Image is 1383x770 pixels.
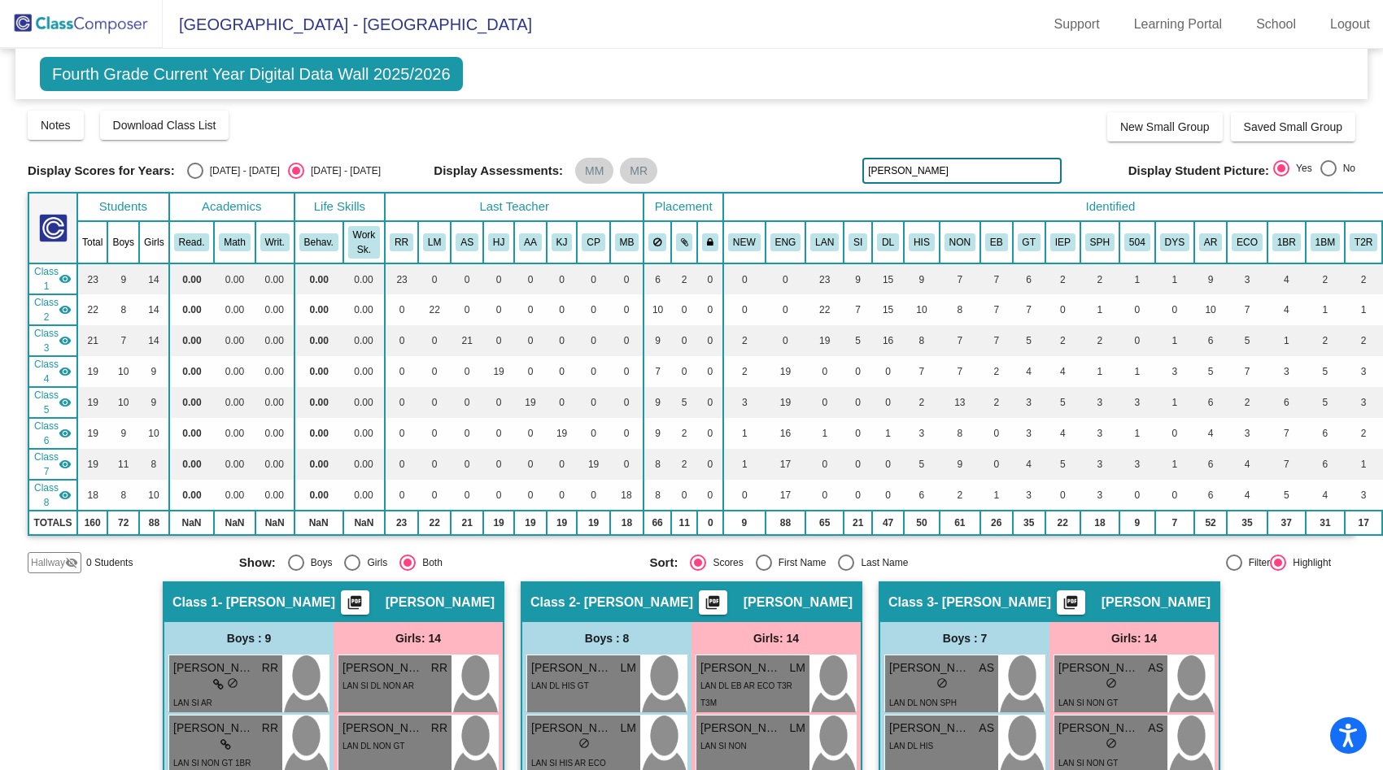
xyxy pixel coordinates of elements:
[139,263,169,294] td: 14
[139,294,169,325] td: 14
[483,325,514,356] td: 0
[169,263,215,294] td: 0.00
[697,325,723,356] td: 0
[187,163,381,179] mat-radio-group: Select an option
[610,263,644,294] td: 0
[41,119,71,132] span: Notes
[434,163,563,178] span: Display Assessments:
[456,233,478,251] button: AS
[214,356,255,387] td: 0.00
[872,263,904,294] td: 15
[451,387,483,418] td: 0
[1013,294,1045,325] td: 7
[1311,233,1340,251] button: 1BM
[214,263,255,294] td: 0.00
[28,325,77,356] td: Anadelia Su-Doherty - Lang
[255,387,294,418] td: 0.00
[1267,387,1306,418] td: 6
[872,387,904,418] td: 0
[577,387,609,418] td: 0
[418,387,451,418] td: 0
[255,263,294,294] td: 0.00
[1155,387,1194,418] td: 1
[1231,112,1355,141] button: Saved Small Group
[514,387,547,418] td: 19
[77,193,169,221] th: Students
[169,193,294,221] th: Academics
[343,356,385,387] td: 0.00
[483,221,514,263] th: Holly Jones
[904,387,940,418] td: 2
[723,387,766,418] td: 3
[385,263,418,294] td: 23
[1194,294,1227,325] td: 10
[872,294,904,325] td: 15
[644,221,671,263] th: Keep away students
[77,356,107,387] td: 19
[214,325,255,356] td: 0.00
[174,233,210,251] button: Read.
[343,294,385,325] td: 0.00
[697,387,723,418] td: 0
[1018,233,1041,251] button: GT
[34,388,59,417] span: Class 5
[385,294,418,325] td: 0
[28,294,77,325] td: Lorena Menchaca - Lang
[728,233,761,251] button: NEW
[547,356,578,387] td: 0
[766,325,806,356] td: 0
[980,387,1013,418] td: 2
[577,221,609,263] th: Courtney Pruitt
[451,325,483,356] td: 21
[1232,233,1263,251] button: ECO
[1227,356,1267,387] td: 7
[34,295,59,324] span: Class 2
[980,325,1013,356] td: 7
[1289,161,1312,176] div: Yes
[385,193,644,221] th: Last Teacher
[872,356,904,387] td: 0
[1227,325,1267,356] td: 5
[343,387,385,418] td: 0.00
[1119,325,1155,356] td: 0
[610,221,644,263] th: Marie Bennett
[1267,294,1306,325] td: 4
[577,294,609,325] td: 0
[1057,590,1085,615] button: Print Students Details
[255,356,294,387] td: 0.00
[139,387,169,418] td: 9
[844,263,872,294] td: 9
[418,263,451,294] td: 0
[1013,221,1045,263] th: Gifted and Talented
[214,387,255,418] td: 0.00
[671,356,698,387] td: 0
[945,233,975,251] button: NON
[697,221,723,263] th: Keep with teacher
[1194,387,1227,418] td: 6
[904,294,940,325] td: 10
[1080,387,1119,418] td: 3
[1273,160,1355,181] mat-radio-group: Select an option
[904,325,940,356] td: 8
[451,221,483,263] th: Anadelia Su-Doherty
[169,294,215,325] td: 0.00
[904,356,940,387] td: 7
[1128,163,1269,178] span: Display Student Picture:
[1345,387,1382,418] td: 3
[671,325,698,356] td: 0
[451,356,483,387] td: 0
[1119,221,1155,263] th: 504 Plan
[940,221,980,263] th: Non Hispanic
[1080,325,1119,356] td: 2
[107,356,139,387] td: 10
[872,325,904,356] td: 16
[139,325,169,356] td: 14
[980,356,1013,387] td: 2
[671,294,698,325] td: 0
[940,387,980,418] td: 13
[483,356,514,387] td: 19
[644,325,671,356] td: 9
[59,303,72,316] mat-icon: visibility
[483,263,514,294] td: 0
[294,263,343,294] td: 0.00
